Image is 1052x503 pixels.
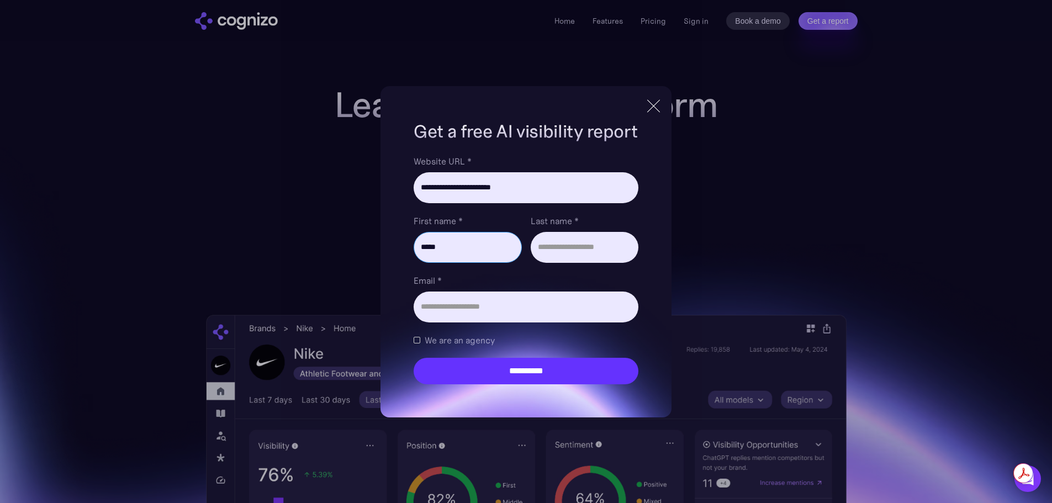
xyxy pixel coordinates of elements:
[414,274,638,287] label: Email *
[414,155,638,384] form: Brand Report Form
[425,333,495,347] span: We are an agency
[414,119,638,144] h1: Get a free AI visibility report
[414,214,521,227] label: First name *
[531,214,638,227] label: Last name *
[414,155,638,168] label: Website URL *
